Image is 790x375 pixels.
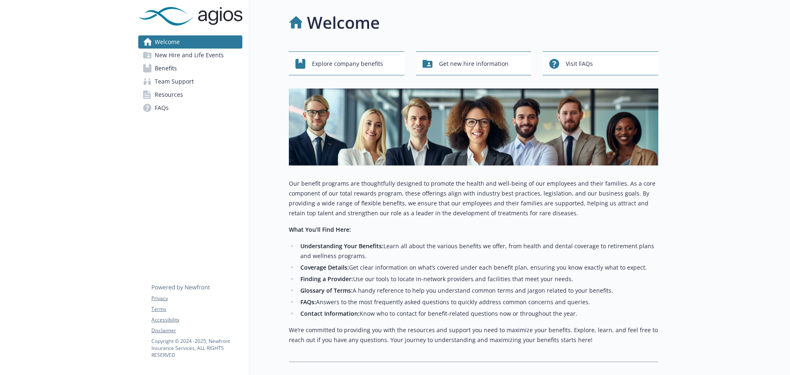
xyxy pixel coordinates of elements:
a: Privacy [151,295,242,302]
span: FAQs [155,101,169,114]
a: Welcome [138,35,242,49]
a: Terms [151,305,242,313]
a: Accessibility [151,316,242,324]
li: Learn all about the various benefits we offer, from health and dental coverage to retirement plan... [298,241,658,261]
li: Know who to contact for benefit-related questions now or throughout the year. [298,309,658,319]
span: New Hire and Life Events [155,49,224,62]
span: Welcome [155,35,180,49]
li: A handy reference to help you understand common terms and jargon related to your benefits. [298,286,658,296]
a: Team Support [138,75,242,88]
p: Our benefit programs are thoughtfully designed to promote the health and well-being of our employ... [289,179,658,218]
a: Resources [138,88,242,101]
button: Explore company benefits [289,51,404,75]
strong: Contact Information: [300,310,360,317]
a: FAQs [138,101,242,114]
a: Disclaimer [151,327,242,334]
p: We’re committed to providing you with the resources and support you need to maximize your benefit... [289,325,658,345]
span: Visit FAQs [566,56,593,72]
button: Visit FAQs [543,51,658,75]
li: Use our tools to locate in-network providers and facilities that meet your needs. [298,274,658,284]
span: Benefits [155,62,177,75]
strong: Understanding Your Benefits: [300,242,383,250]
strong: Coverage Details: [300,263,349,271]
li: Answers to the most frequently asked questions to quickly address common concerns and queries. [298,297,658,307]
span: Get new hire information [439,56,509,72]
strong: Glossary of Terms: [300,286,353,294]
a: Benefits [138,62,242,75]
button: Get new hire information [416,51,532,75]
a: New Hire and Life Events [138,49,242,62]
span: Resources [155,88,183,101]
span: Explore company benefits [312,56,383,72]
span: Team Support [155,75,194,88]
strong: Finding a Provider: [300,275,353,283]
img: overview page banner [289,89,658,165]
strong: What You’ll Find Here: [289,226,351,233]
h1: Welcome [307,10,380,35]
strong: FAQs: [300,298,316,306]
li: Get clear information on what’s covered under each benefit plan, ensuring you know exactly what t... [298,263,658,273]
p: Copyright © 2024 - 2025 , Newfront Insurance Services, ALL RIGHTS RESERVED [151,338,242,359]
